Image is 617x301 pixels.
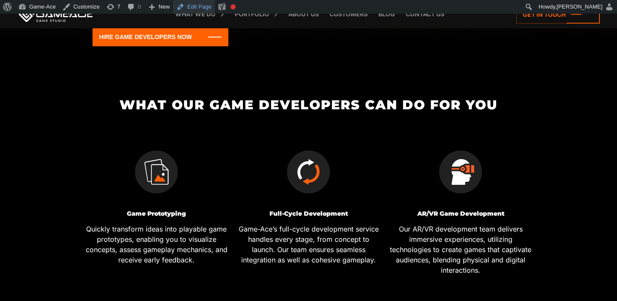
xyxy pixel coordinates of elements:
[516,5,600,24] a: Get in touch
[557,3,602,10] span: [PERSON_NAME]
[388,224,533,275] p: Our AR/VR development team delivers immersive experiences, utilizing technologies to create games...
[388,211,533,217] h3: AR/VR Game Development
[287,150,330,193] img: Full-Сycle Development
[236,211,381,217] h3: Full-Сycle Development
[93,28,228,46] a: Hire game developers now
[135,150,178,193] img: Game Prototyping
[231,4,236,9] div: Focus keyphrase not set
[439,150,482,193] img: AR/VR Game Development
[84,211,229,217] h3: Game Prototyping
[81,98,537,112] h2: What Our Game Developers Can Do for You
[236,224,381,265] p: Game-Ace’s full-cycle development service handles every stage, from concept to launch. Our team e...
[84,224,229,265] p: Quickly transform ideas into playable game prototypes, enabling you to visualize concepts, assess...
